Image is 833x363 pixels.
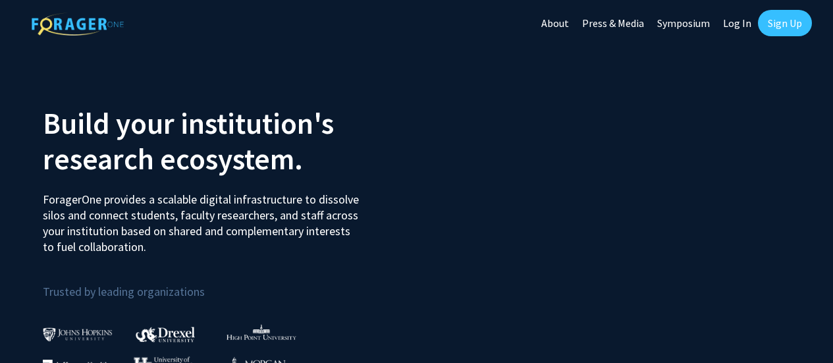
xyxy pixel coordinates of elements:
p: Trusted by leading organizations [43,265,407,302]
a: Sign Up [758,10,812,36]
p: ForagerOne provides a scalable digital infrastructure to dissolve silos and connect students, fac... [43,182,363,255]
img: Drexel University [136,327,195,342]
img: High Point University [227,324,296,340]
img: ForagerOne Logo [32,13,124,36]
h2: Build your institution's research ecosystem. [43,105,407,177]
img: Johns Hopkins University [43,327,113,341]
